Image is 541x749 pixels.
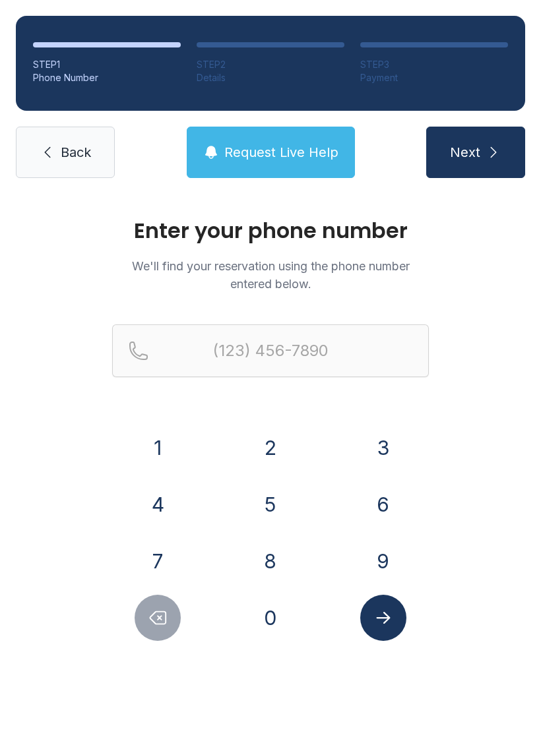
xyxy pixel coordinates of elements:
[360,481,406,527] button: 6
[360,71,508,84] div: Payment
[197,58,344,71] div: STEP 2
[135,481,181,527] button: 4
[360,425,406,471] button: 3
[33,58,181,71] div: STEP 1
[33,71,181,84] div: Phone Number
[112,324,429,377] input: Reservation phone number
[197,71,344,84] div: Details
[247,481,294,527] button: 5
[360,595,406,641] button: Submit lookup form
[247,425,294,471] button: 2
[61,143,91,162] span: Back
[360,538,406,584] button: 9
[112,257,429,293] p: We'll find your reservation using the phone number entered below.
[247,538,294,584] button: 8
[135,425,181,471] button: 1
[224,143,338,162] span: Request Live Help
[360,58,508,71] div: STEP 3
[135,538,181,584] button: 7
[112,220,429,241] h1: Enter your phone number
[247,595,294,641] button: 0
[135,595,181,641] button: Delete number
[450,143,480,162] span: Next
